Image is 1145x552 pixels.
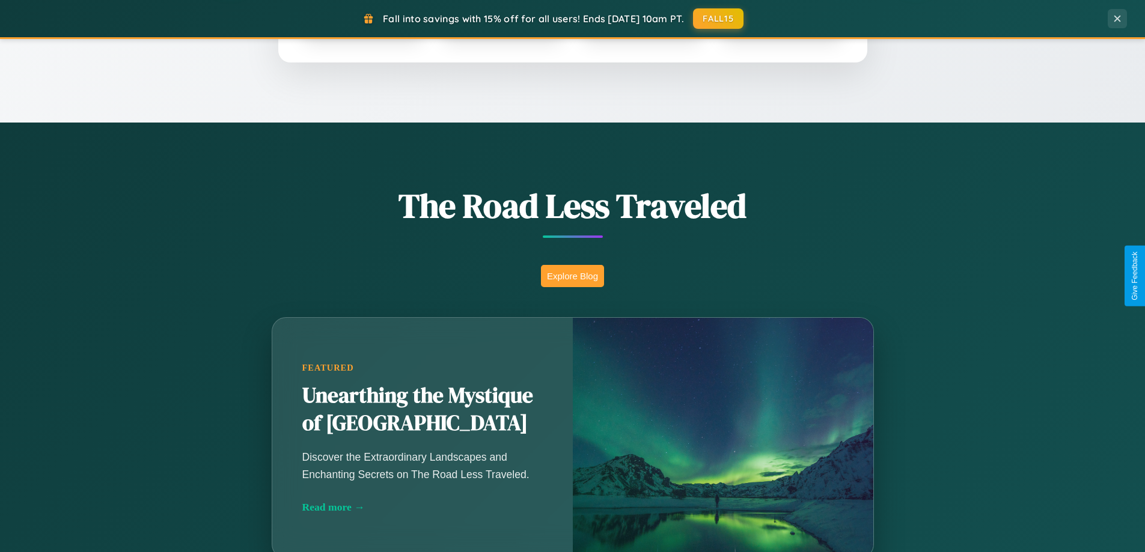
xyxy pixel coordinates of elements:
div: Read more → [302,501,543,514]
div: Give Feedback [1131,252,1139,300]
p: Discover the Extraordinary Landscapes and Enchanting Secrets on The Road Less Traveled. [302,449,543,482]
button: Explore Blog [541,265,604,287]
div: Featured [302,363,543,373]
h2: Unearthing the Mystique of [GEOGRAPHIC_DATA] [302,382,543,437]
h1: The Road Less Traveled [212,183,933,229]
button: FALL15 [693,8,743,29]
span: Fall into savings with 15% off for all users! Ends [DATE] 10am PT. [383,13,684,25]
